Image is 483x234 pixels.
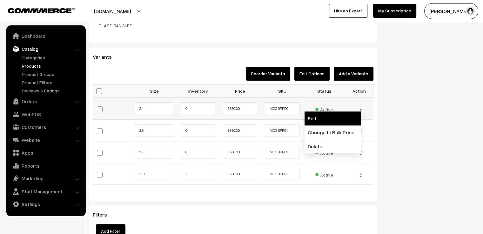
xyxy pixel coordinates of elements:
[305,111,361,125] a: Edit
[246,67,290,81] button: Reorder Variants
[315,104,333,113] span: Active
[93,54,119,60] span: Variants
[8,121,84,133] a: Customers
[360,107,361,111] img: Menu
[8,134,84,146] a: Website
[181,168,215,180] input: 1
[72,3,153,19] button: [DOMAIN_NAME]
[8,109,84,120] a: WebPOS
[360,151,361,155] img: Menu
[135,84,177,98] th: Size
[8,173,84,184] a: Marketing
[181,124,215,137] input: 0
[21,87,84,94] a: Reviews & Ratings
[265,124,299,137] input: SKU
[8,43,84,55] a: Catalog
[424,3,478,19] button: [PERSON_NAME] C
[261,84,303,98] th: SKU
[21,71,84,77] a: Product Groups
[8,198,84,210] a: Settings
[93,211,115,218] span: Filters
[21,63,84,69] a: Products
[181,146,215,158] input: 0
[466,6,475,16] img: user
[334,67,373,81] button: Add a Variants
[360,129,361,133] img: Menu
[345,84,373,98] th: Action
[303,84,345,98] th: Status
[294,67,330,81] button: Edit Options
[305,139,361,153] a: Delete
[8,147,84,158] a: Apps
[21,79,84,86] a: Product Filters
[305,125,361,139] a: Change to Bulk Price
[329,4,367,18] a: Hire an Expert
[21,54,84,61] a: Categories
[265,146,299,158] input: SKU
[8,6,64,14] a: COMMMERCE
[181,102,215,115] input: 0
[265,168,299,180] input: SKU
[98,22,374,29] p: GLASS BANGLES
[8,96,84,107] a: Orders
[8,186,84,197] a: Staff Management
[177,84,219,98] th: Inventory
[8,160,84,171] a: Reports
[360,172,361,177] img: Menu
[265,102,299,115] input: SKU
[373,4,416,18] a: My Subscription
[219,84,261,98] th: Price
[315,170,333,178] span: Active
[8,30,84,42] a: Dashboard
[8,8,75,13] img: COMMMERCE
